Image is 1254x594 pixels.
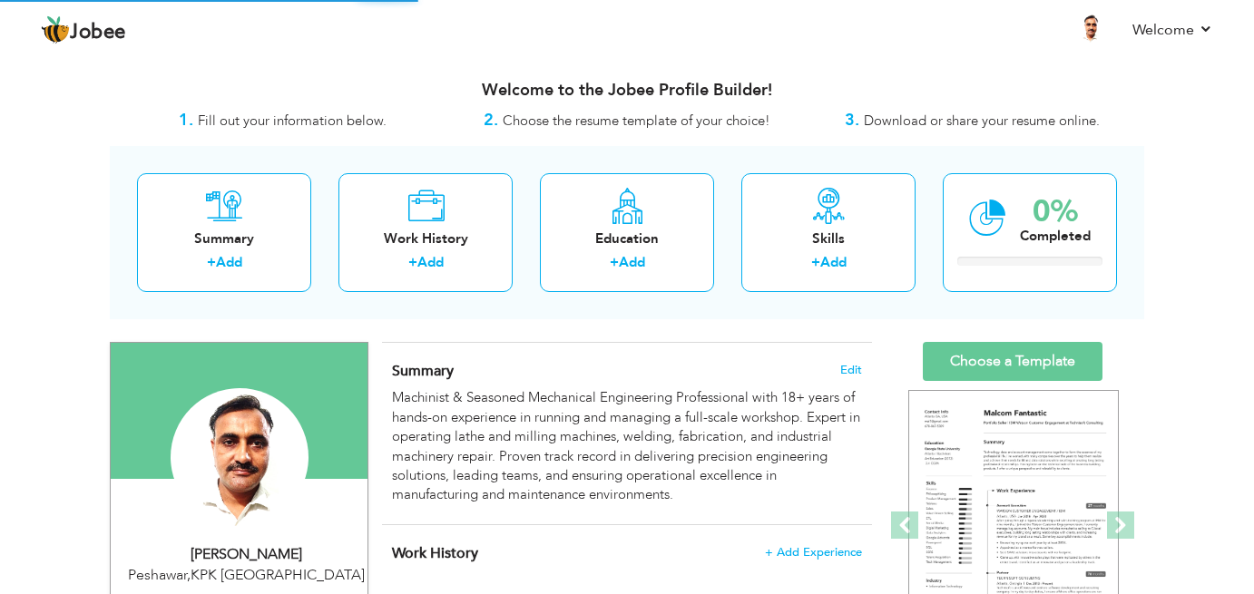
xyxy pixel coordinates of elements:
label: + [408,253,417,272]
div: Completed [1020,227,1091,246]
strong: 3. [845,109,859,131]
h4: Adding a summary is a quick and easy way to highlight your experience and interests. [392,362,862,380]
label: + [811,253,820,272]
img: jobee.io [41,15,70,44]
span: Summary [392,361,454,381]
span: + Add Experience [765,546,862,559]
a: Add [216,253,242,271]
div: Peshawar KPK [GEOGRAPHIC_DATA] [124,565,367,586]
span: , [187,565,191,585]
img: Shahzad Muhi ud Din [171,388,309,526]
strong: 1. [179,109,193,131]
div: Summary [152,229,297,248]
span: Download or share your resume online. [864,112,1100,130]
a: Add [820,253,847,271]
span: Choose the resume template of your choice! [503,112,770,130]
div: 0% [1020,197,1091,227]
span: Edit [840,364,862,376]
div: [PERSON_NAME] [124,544,367,565]
div: Machinist & Seasoned Mechanical Engineering Professional with 18+ years of hands-on experience in... [392,388,862,505]
label: + [610,253,619,272]
a: Add [417,253,444,271]
h3: Welcome to the Jobee Profile Builder! [110,82,1144,100]
label: + [207,253,216,272]
h4: This helps to show the companies you have worked for. [392,544,862,562]
img: Profile Img [1076,14,1105,43]
strong: 2. [484,109,498,131]
span: Work History [392,543,478,563]
a: Welcome [1132,19,1213,41]
div: Skills [756,229,901,248]
a: Choose a Template [923,342,1102,381]
div: Education [554,229,700,248]
span: Jobee [70,23,126,43]
a: Add [619,253,645,271]
div: Work History [353,229,498,248]
span: Fill out your information below. [198,112,387,130]
a: Jobee [41,15,126,44]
